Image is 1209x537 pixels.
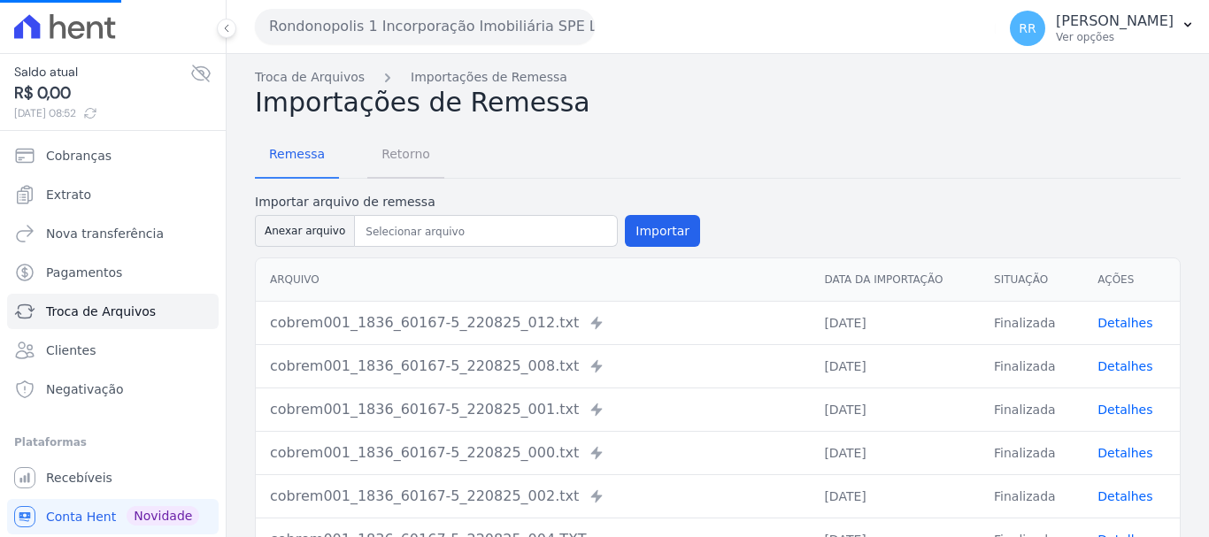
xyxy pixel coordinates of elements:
[46,186,91,203] span: Extrato
[46,508,116,525] span: Conta Hent
[255,87,1181,119] h2: Importações de Remessa
[1019,22,1036,35] span: RR
[980,301,1083,344] td: Finalizada
[270,312,796,334] div: cobrem001_1836_60167-5_220825_012.txt
[810,258,980,302] th: Data da Importação
[255,193,700,211] label: Importar arquivo de remessa
[46,264,122,281] span: Pagamentos
[14,432,212,453] div: Plataformas
[7,216,219,251] a: Nova transferência
[411,68,567,87] a: Importações de Remessa
[270,356,796,377] div: cobrem001_1836_60167-5_220825_008.txt
[258,136,335,172] span: Remessa
[1056,30,1174,44] p: Ver opções
[270,399,796,420] div: cobrem001_1836_60167-5_220825_001.txt
[7,333,219,368] a: Clientes
[7,255,219,290] a: Pagamentos
[14,81,190,105] span: R$ 0,00
[46,341,96,359] span: Clientes
[358,221,613,242] input: Selecionar arquivo
[127,506,199,525] span: Novidade
[7,138,219,173] a: Cobranças
[1097,359,1152,373] a: Detalhes
[1097,489,1152,503] a: Detalhes
[980,258,1083,302] th: Situação
[7,294,219,329] a: Troca de Arquivos
[980,474,1083,518] td: Finalizada
[270,442,796,464] div: cobrem001_1836_60167-5_220825_000.txt
[256,258,810,302] th: Arquivo
[1097,446,1152,460] a: Detalhes
[980,431,1083,474] td: Finalizada
[625,215,700,247] button: Importar
[255,68,365,87] a: Troca de Arquivos
[810,474,980,518] td: [DATE]
[980,344,1083,387] td: Finalizada
[810,301,980,344] td: [DATE]
[46,469,112,487] span: Recebíveis
[46,380,124,398] span: Negativação
[270,486,796,507] div: cobrem001_1836_60167-5_220825_002.txt
[1097,403,1152,417] a: Detalhes
[255,68,1181,87] nav: Breadcrumb
[367,133,444,179] a: Retorno
[255,133,339,179] a: Remessa
[810,431,980,474] td: [DATE]
[1056,12,1174,30] p: [PERSON_NAME]
[14,105,190,121] span: [DATE] 08:52
[810,344,980,387] td: [DATE]
[46,147,112,165] span: Cobranças
[371,136,441,172] span: Retorno
[46,225,164,242] span: Nova transferência
[14,63,190,81] span: Saldo atual
[255,215,355,247] button: Anexar arquivo
[980,387,1083,431] td: Finalizada
[7,460,219,495] a: Recebíveis
[810,387,980,431] td: [DATE]
[46,303,156,320] span: Troca de Arquivos
[1083,258,1180,302] th: Ações
[996,4,1209,53] button: RR [PERSON_NAME] Ver opções
[7,372,219,407] a: Negativação
[255,9,595,44] button: Rondonopolis 1 Incorporação Imobiliária SPE LTDA
[7,499,219,534] a: Conta Hent Novidade
[7,177,219,212] a: Extrato
[1097,316,1152,330] a: Detalhes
